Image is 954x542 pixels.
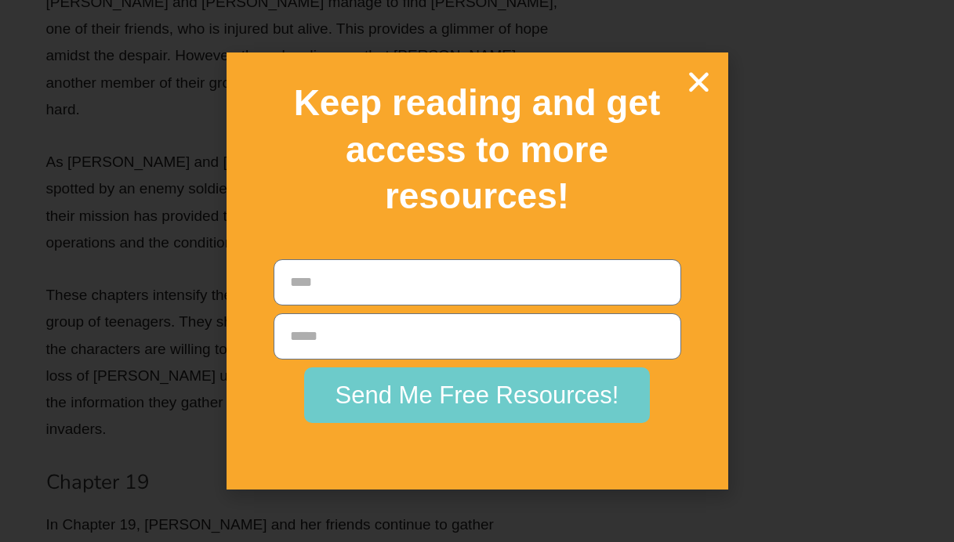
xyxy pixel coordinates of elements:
[685,365,954,542] iframe: Chat Widget
[685,68,713,96] a: Close
[254,80,701,220] h2: Keep reading and get access to more resources!
[304,367,651,423] button: Send Me Free Resources!
[274,259,681,431] form: New Form
[336,383,619,407] span: Send Me Free Resources!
